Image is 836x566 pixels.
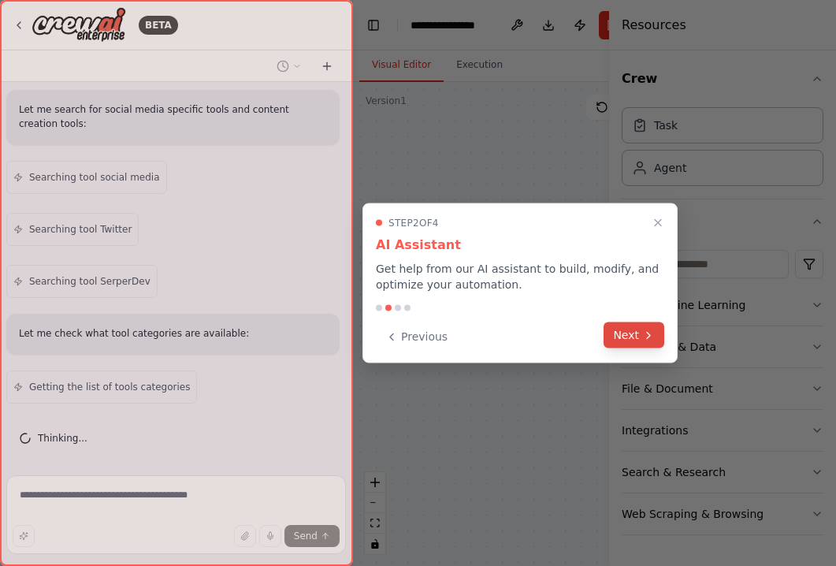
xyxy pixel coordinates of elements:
[604,322,664,348] button: Next
[376,324,457,350] button: Previous
[376,236,664,255] h3: AI Assistant
[376,261,664,292] p: Get help from our AI assistant to build, modify, and optimize your automation.
[388,217,439,229] span: Step 2 of 4
[648,214,667,233] button: Close walkthrough
[362,14,385,36] button: Hide left sidebar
